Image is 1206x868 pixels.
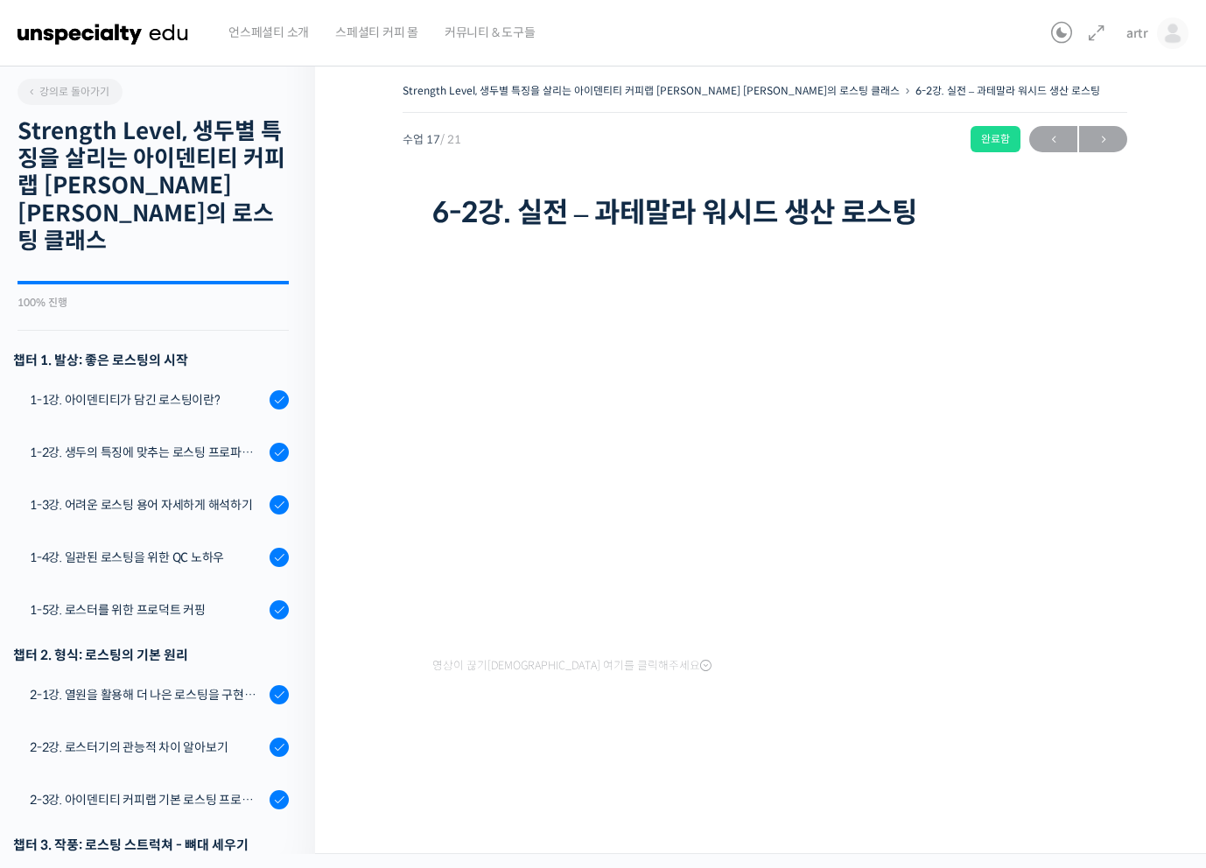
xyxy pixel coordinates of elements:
[30,443,264,462] div: 1-2강. 생두의 특징에 맞추는 로스팅 프로파일 'Stength Level'
[30,600,264,619] div: 1-5강. 로스터를 위한 프로덕트 커핑
[1029,128,1077,151] span: ←
[13,833,289,857] div: 챕터 3. 작풍: 로스팅 스트럭쳐 - 뼈대 세우기
[18,297,289,308] div: 100% 진행
[30,390,264,409] div: 1-1강. 아이덴티티가 담긴 로스팅이란?
[1126,25,1148,41] span: artr
[18,79,123,105] a: 강의로 돌아가기
[440,132,461,147] span: / 21
[13,348,289,372] h3: 챕터 1. 발상: 좋은 로스팅의 시작
[30,548,264,567] div: 1-4강. 일관된 로스팅을 위한 QC 노하우
[18,118,289,255] h2: Strength Level, 생두별 특징을 살리는 아이덴티티 커피랩 [PERSON_NAME] [PERSON_NAME]의 로스팅 클래스
[30,495,264,514] div: 1-3강. 어려운 로스팅 용어 자세하게 해석하기
[30,685,264,704] div: 2-1강. 열원을 활용해 더 나은 로스팅을 구현하는 방법
[1079,128,1127,151] span: →
[432,659,712,673] span: 영상이 끊기[DEMOGRAPHIC_DATA] 여기를 클릭해주세요
[13,643,289,667] div: 챕터 2. 형식: 로스팅의 기본 원리
[1079,126,1127,152] a: 다음→
[26,85,109,98] span: 강의로 돌아가기
[432,196,1097,229] h1: 6-2강. 실전 – 과테말라 워시드 생산 로스팅
[1029,126,1077,152] a: ←이전
[30,738,264,757] div: 2-2강. 로스터기의 관능적 차이 알아보기
[971,126,1020,152] div: 완료함
[915,84,1100,97] a: 6-2강. 실전 – 과테말라 워시드 생산 로스팅
[403,134,461,145] span: 수업 17
[30,790,264,809] div: 2-3강. 아이덴티티 커피랩 기본 로스팅 프로파일 세팅
[403,84,900,97] a: Strength Level, 생두별 특징을 살리는 아이덴티티 커피랩 [PERSON_NAME] [PERSON_NAME]의 로스팅 클래스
